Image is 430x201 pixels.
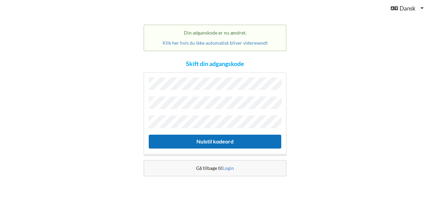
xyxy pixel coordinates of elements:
[163,40,268,46] a: Klik her hvis du ikke automatisk bliver videresendt
[400,5,415,11] span: Dansk
[144,160,286,176] div: Gå tilbage til
[222,165,234,171] a: Login
[186,60,244,68] div: Skift din adgangskode
[151,29,279,36] p: Din adganskode er nu ændret.
[149,135,281,149] button: Nulstil kodeord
